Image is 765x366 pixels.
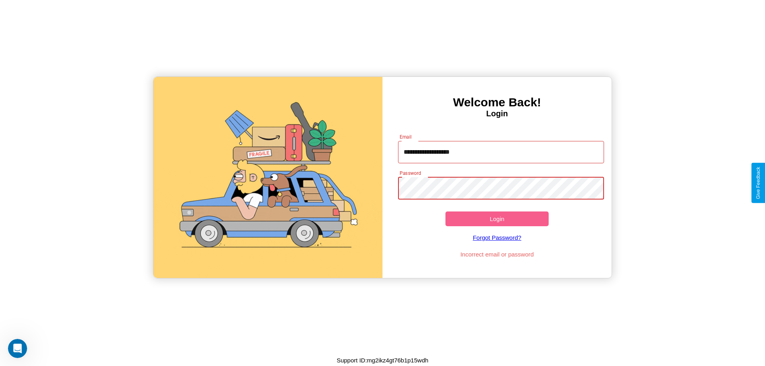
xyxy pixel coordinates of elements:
iframe: Intercom live chat [8,339,27,358]
label: Password [400,170,421,176]
img: gif [153,77,382,278]
button: Login [445,211,549,226]
h3: Welcome Back! [382,96,612,109]
h4: Login [382,109,612,118]
p: Incorrect email or password [394,249,600,260]
a: Forgot Password? [394,226,600,249]
p: Support ID: mg2ikz4gt76b1p15wdh [337,355,428,366]
label: Email [400,133,412,140]
div: Give Feedback [755,167,761,199]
